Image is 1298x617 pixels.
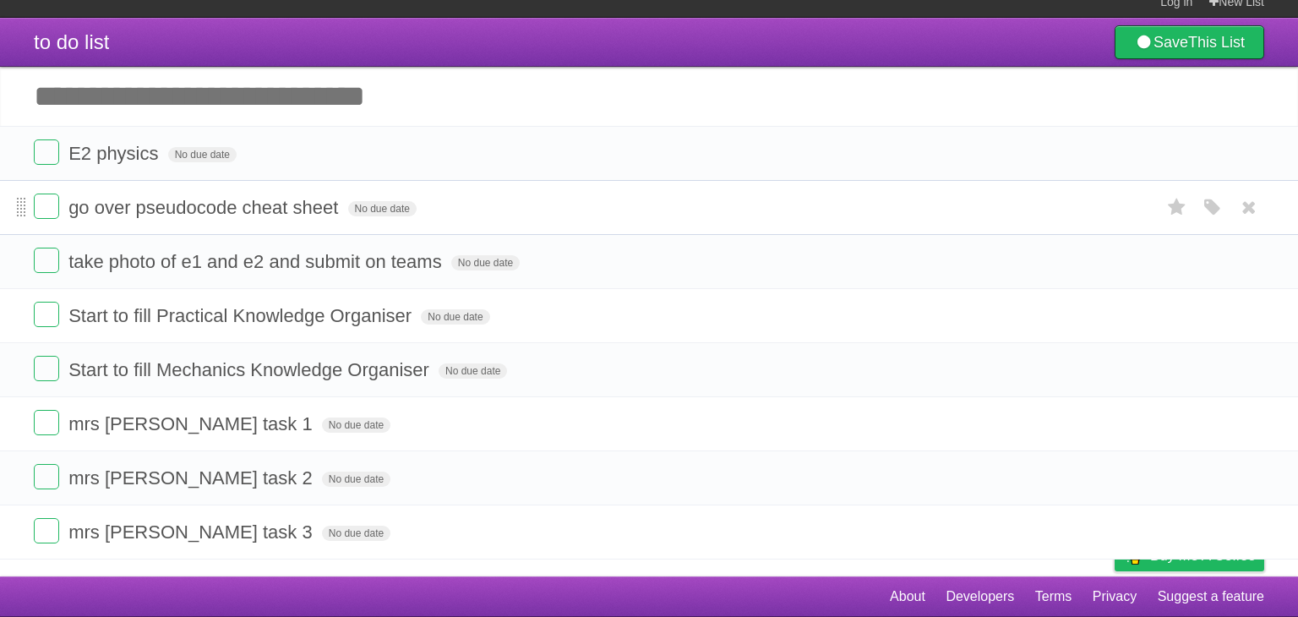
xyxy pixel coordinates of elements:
[68,143,162,164] span: E2 physics
[34,139,59,165] label: Done
[34,302,59,327] label: Done
[946,581,1014,613] a: Developers
[68,197,342,218] span: go over pseudocode cheat sheet
[1161,194,1193,221] label: Star task
[34,194,59,219] label: Done
[322,418,390,433] span: No due date
[1093,581,1137,613] a: Privacy
[34,410,59,435] label: Done
[890,581,925,613] a: About
[439,363,507,379] span: No due date
[1035,581,1072,613] a: Terms
[451,255,520,270] span: No due date
[68,359,434,380] span: Start to fill Mechanics Knowledge Organiser
[322,472,390,487] span: No due date
[1115,25,1264,59] a: SaveThis List
[1188,34,1245,51] b: This List
[68,521,317,543] span: mrs [PERSON_NAME] task 3
[168,147,237,162] span: No due date
[34,464,59,489] label: Done
[68,413,317,434] span: mrs [PERSON_NAME] task 1
[322,526,390,541] span: No due date
[348,201,417,216] span: No due date
[1150,541,1256,571] span: Buy me a coffee
[34,356,59,381] label: Done
[1158,581,1264,613] a: Suggest a feature
[421,309,489,325] span: No due date
[68,467,317,489] span: mrs [PERSON_NAME] task 2
[34,518,59,543] label: Done
[68,305,416,326] span: Start to fill Practical Knowledge Organiser
[68,251,446,272] span: take photo of e1 and e2 and submit on teams
[34,30,109,53] span: to do list
[34,248,59,273] label: Done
